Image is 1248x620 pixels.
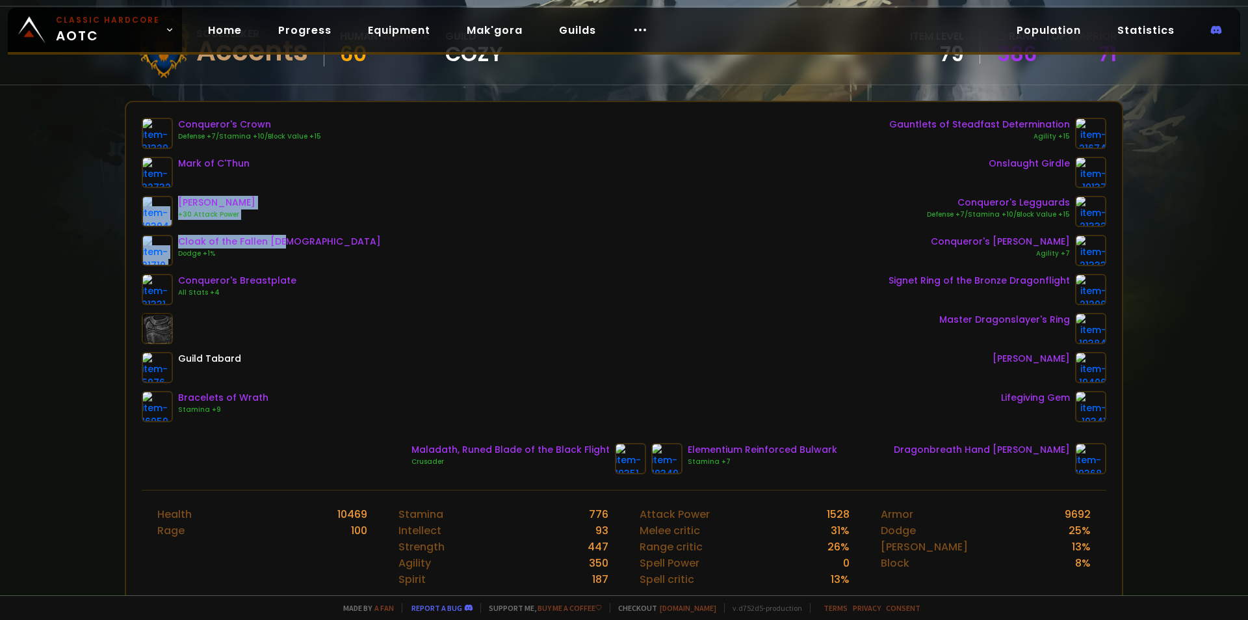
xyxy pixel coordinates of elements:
div: 13 % [1072,539,1091,555]
img: item-21329 [142,118,173,149]
img: item-21200 [1075,274,1106,305]
a: Equipment [357,17,441,44]
div: Stamina +9 [178,405,268,415]
div: Agility +7 [931,249,1070,259]
div: Dodge [881,522,916,539]
span: AOTC [56,14,160,46]
img: item-21331 [142,274,173,305]
div: [PERSON_NAME] [993,352,1070,366]
img: item-19341 [1075,391,1106,422]
div: Signet Ring of the Bronze Dragonflight [889,274,1070,288]
div: Mark of C'Thun [178,157,250,170]
div: 25 % [1069,522,1091,539]
div: Spirit [398,571,426,587]
div: Dodge +1% [178,249,381,259]
a: Terms [824,603,848,613]
div: 0 [843,555,850,571]
div: Conqueror's [PERSON_NAME] [931,235,1070,249]
a: a fan [374,603,394,613]
a: Population [1006,17,1091,44]
a: Buy me a coffee [538,603,602,613]
div: Dragonbreath Hand [PERSON_NAME] [894,443,1070,457]
img: item-21674 [1075,118,1106,149]
div: Elementium Reinforced Bulwark [688,443,837,457]
span: Cozy [445,44,503,64]
div: Gauntlets of Steadfast Determination [889,118,1070,131]
div: Agility +15 [889,131,1070,142]
div: 187 [592,571,608,587]
div: Melee critic [640,522,700,539]
div: Bracelets of Wrath [178,391,268,405]
a: Mak'gora [456,17,533,44]
img: item-19394 [142,196,173,227]
div: Stamina +7 [688,457,837,467]
div: 93 [595,522,608,539]
div: 447 [588,539,608,555]
div: Rage [157,522,185,539]
div: 13 % [831,571,850,587]
div: +30 Attack Power [178,209,255,220]
div: guild [445,28,503,64]
small: Classic Hardcore [56,14,160,26]
img: item-21710 [142,235,173,266]
a: Classic HardcoreAOTC [8,8,182,52]
div: Intellect [398,522,441,539]
a: 386 [996,44,1037,64]
div: Range critic [640,539,703,555]
div: Defense +7/Stamina +10/Block Value +15 [178,131,321,142]
div: 10469 [337,506,367,522]
div: 1528 [827,506,850,522]
div: Defense +7/Stamina +10/Block Value +15 [927,209,1070,220]
a: Privacy [853,603,881,613]
div: Attack Power [640,506,710,522]
div: Cloak of the Fallen [DEMOGRAPHIC_DATA] [178,235,381,249]
a: Consent [886,603,920,613]
div: Crusader [411,457,610,467]
a: Statistics [1107,17,1185,44]
div: Master Dragonslayer's Ring [939,313,1070,327]
img: item-19351 [615,443,646,474]
div: Maladath, Runed Blade of the Black Flight [411,443,610,457]
div: Block [881,555,909,571]
div: 100 [351,522,367,539]
div: Conqueror's Legguards [927,196,1070,209]
img: item-19368 [1075,443,1106,474]
div: Armor [881,506,913,522]
div: Lifegiving Gem [1001,391,1070,405]
img: item-19349 [651,443,682,474]
div: 8 % [1075,555,1091,571]
div: 9692 [1065,506,1091,522]
a: Progress [268,17,342,44]
div: [PERSON_NAME] [178,196,255,209]
div: Spell critic [640,571,694,587]
div: Onslaught Girdle [989,157,1070,170]
img: item-21332 [1075,196,1106,227]
img: item-21333 [1075,235,1106,266]
img: item-5976 [142,352,173,383]
div: All Stats +4 [178,288,296,298]
div: 31 % [831,522,850,539]
img: item-19384 [1075,313,1106,344]
a: Report a bug [411,603,462,613]
div: Strength [398,539,445,555]
span: Checkout [610,603,716,613]
a: Home [198,17,252,44]
a: [DOMAIN_NAME] [660,603,716,613]
div: Stamina [398,506,443,522]
img: item-22732 [142,157,173,188]
div: Conqueror's Breastplate [178,274,296,288]
div: Spell Power [640,555,699,571]
img: item-19406 [1075,352,1106,383]
span: v. d752d5 - production [724,603,802,613]
img: item-16959 [142,391,173,422]
div: Agility [398,555,431,571]
div: Guild Tabard [178,352,241,366]
div: 776 [589,506,608,522]
img: item-19137 [1075,157,1106,188]
div: Conqueror's Crown [178,118,321,131]
div: Accents [196,42,308,61]
div: 26 % [827,539,850,555]
div: Health [157,506,192,522]
div: 350 [589,555,608,571]
div: [PERSON_NAME] [881,539,968,555]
